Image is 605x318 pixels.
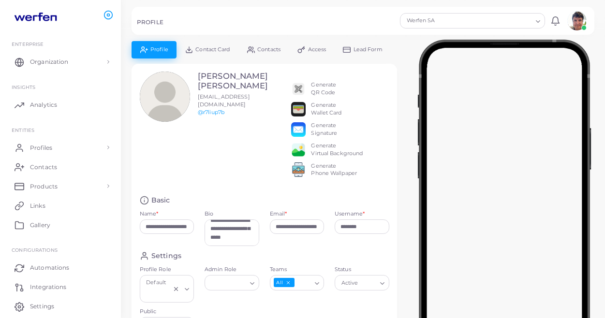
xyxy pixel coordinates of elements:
[151,196,170,205] h4: Basic
[340,278,359,288] span: Active
[335,266,389,274] label: Status
[335,275,389,290] div: Search for option
[295,277,311,288] input: Search for option
[308,47,326,52] span: Access
[311,162,357,178] div: Generate Phone Wallpaper
[270,275,325,290] div: Search for option
[150,47,168,52] span: Profile
[405,16,475,26] span: Werfen SA
[30,283,66,291] span: Integrations
[195,47,230,52] span: Contact Card
[140,275,194,303] div: Search for option
[30,221,50,230] span: Gallery
[145,278,167,288] span: Default
[360,277,376,288] input: Search for option
[30,144,52,152] span: Profiles
[257,47,280,52] span: Contacts
[205,266,259,274] label: Admin Role
[354,47,383,52] span: Lead Form
[30,163,57,172] span: Contacts
[7,157,114,176] a: Contacts
[274,278,295,287] span: All
[311,142,363,158] div: Generate Virtual Background
[12,247,58,253] span: Configurations
[311,81,336,97] div: Generate QR Code
[7,297,114,316] a: Settings
[12,84,35,90] span: INSIGHTS
[12,127,34,133] span: ENTITIES
[30,302,54,311] span: Settings
[140,210,159,218] label: Name
[137,19,163,26] h5: PROFILE
[400,13,545,29] div: Search for option
[311,122,337,137] div: Generate Signature
[7,138,114,157] a: Profiles
[151,251,181,260] h4: Settings
[270,210,287,218] label: Email
[140,266,194,274] label: Profile Role
[291,162,306,177] img: 522fc3d1c3555ff804a1a379a540d0107ed87845162a92721bf5e2ebbcc3ae6c.png
[209,277,246,288] input: Search for option
[291,143,306,157] img: e64e04433dee680bcc62d3a6779a8f701ecaf3be228fb80ea91b313d80e16e10.png
[270,266,325,274] label: Teams
[9,9,62,27] img: logo
[30,182,58,191] span: Products
[291,122,306,137] img: email.png
[7,95,114,115] a: Analytics
[205,275,259,290] div: Search for option
[311,101,341,117] div: Generate Wallet Card
[140,308,194,316] label: Public
[12,41,44,47] span: Enterprise
[7,176,114,196] a: Products
[7,215,114,234] a: Gallery
[198,93,250,108] span: [EMAIL_ADDRESS][DOMAIN_NAME]
[30,101,57,109] span: Analytics
[30,202,45,210] span: Links
[335,210,365,218] label: Username
[7,258,114,277] a: Automations
[7,196,114,215] a: Links
[564,11,589,30] a: avatar
[198,72,268,91] h3: [PERSON_NAME] [PERSON_NAME]
[30,58,68,66] span: Organization
[285,279,292,286] button: Deselect All
[173,285,179,293] button: Clear Selected
[476,15,532,26] input: Search for option
[205,210,259,218] label: Bio
[567,11,587,30] img: avatar
[7,52,114,72] a: Organization
[30,263,69,272] span: Automations
[291,102,306,116] img: apple-wallet.png
[291,82,306,96] img: qr2.png
[144,289,171,300] input: Search for option
[198,109,224,116] a: @r7liup7b
[7,277,114,297] a: Integrations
